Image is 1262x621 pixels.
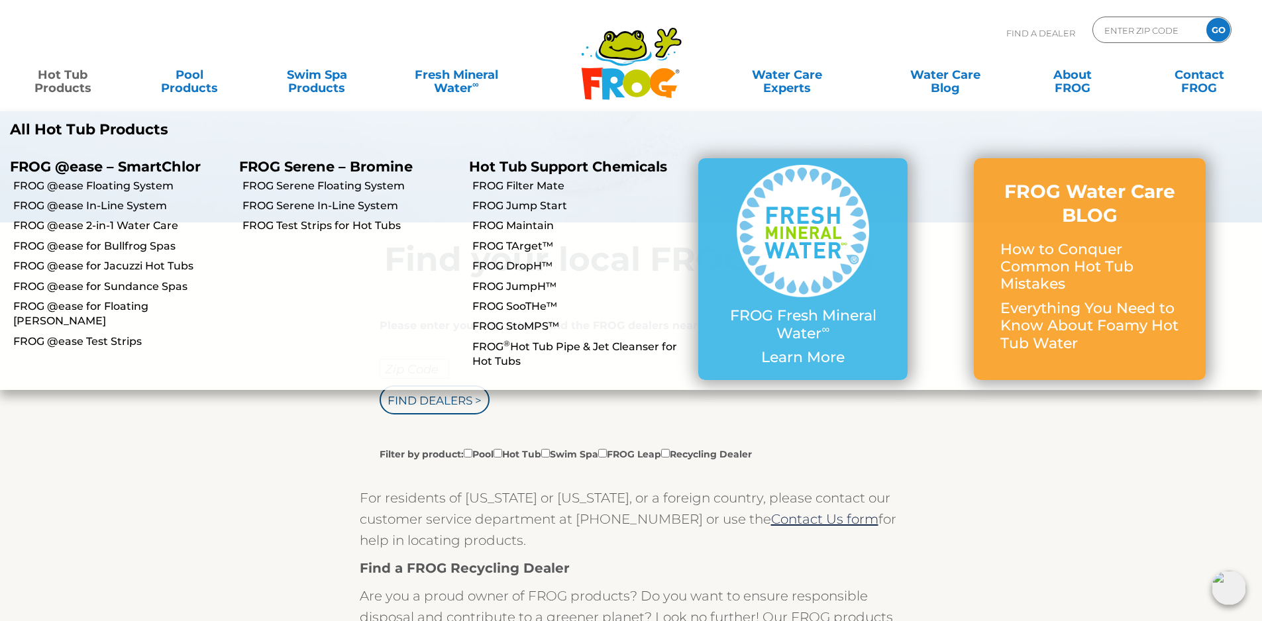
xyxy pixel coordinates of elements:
input: Find Dealers > [380,385,490,414]
a: FROG SooTHe™ [472,299,688,314]
a: FROG JumpH™ [472,279,688,294]
strong: Find a FROG Recycling Dealer [360,560,570,576]
a: FROG Maintain [472,218,688,233]
a: Swim SpaProducts [268,62,366,88]
a: Contact Us form [771,511,878,527]
a: All Hot Tub Products [10,121,621,138]
input: Filter by product:PoolHot TubSwim SpaFROG LeapRecycling Dealer [464,449,472,457]
a: FROG @ease Floating System [13,179,229,193]
p: FROG Serene – Bromine [239,158,448,175]
sup: ∞ [472,79,479,89]
a: AboutFROG [1023,62,1122,88]
a: FROG Water Care BLOG How to Conquer Common Hot Tub Mistakes Everything You Need to Know About Foa... [1000,179,1179,359]
a: FROG StoMPS™ [472,319,688,334]
a: Hot TubProducts [13,62,112,88]
a: FROG @ease for Sundance Spas [13,279,229,294]
a: FROG @ease In-Line System [13,199,229,213]
a: PoolProducts [140,62,239,88]
sup: ® [503,338,510,348]
a: FROG TArget™ [472,239,688,254]
p: Everything You Need to Know About Foamy Hot Tub Water [1000,300,1179,352]
a: FROG @ease 2-in-1 Water Care [13,218,229,233]
a: FROG Serene In-Line System [242,199,458,213]
a: Water CareExperts [707,62,867,88]
p: For residents of [US_STATE] or [US_STATE], or a foreign country, please contact our customer serv... [360,487,903,551]
a: Fresh MineralWater∞ [394,62,518,88]
h3: FROG Water Care BLOG [1000,179,1179,228]
a: ContactFROG [1150,62,1249,88]
input: GO [1206,18,1230,42]
p: Learn More [725,349,881,366]
a: FROG DropH™ [472,259,688,273]
input: Filter by product:PoolHot TubSwim SpaFROG LeapRecycling Dealer [598,449,607,457]
a: FROG @ease for Floating [PERSON_NAME] [13,299,229,329]
input: Filter by product:PoolHot TubSwim SpaFROG LeapRecycling Dealer [494,449,502,457]
a: FROG @ease for Jacuzzi Hot Tubs [13,259,229,273]
a: FROG Serene Floating System [242,179,458,193]
a: FROG Jump Start [472,199,688,213]
a: FROG Filter Mate [472,179,688,193]
input: Filter by product:PoolHot TubSwim SpaFROG LeapRecycling Dealer [541,449,550,457]
label: Filter by product: Pool Hot Tub Swim Spa FROG Leap Recycling Dealer [380,446,752,461]
a: FROG®Hot Tub Pipe & Jet Cleanser for Hot Tubs [472,340,688,369]
p: How to Conquer Common Hot Tub Mistakes [1000,241,1179,293]
a: FROG Fresh Mineral Water∞ Learn More [725,165,881,373]
a: Water CareBlog [896,62,994,88]
input: Zip Code Form [1103,21,1192,40]
a: FROG @ease Test Strips [13,334,229,349]
a: FROG @ease for Bullfrog Spas [13,239,229,254]
sup: ∞ [821,322,829,336]
input: Filter by product:PoolHot TubSwim SpaFROG LeapRecycling Dealer [661,449,670,457]
a: FROG Test Strips for Hot Tubs [242,218,458,233]
img: openIcon [1212,571,1246,605]
p: FROG @ease – SmartChlor [10,158,219,175]
p: FROG Fresh Mineral Water [725,307,881,342]
p: Find A Dealer [1006,17,1075,50]
a: Hot Tub Support Chemicals [469,158,667,175]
